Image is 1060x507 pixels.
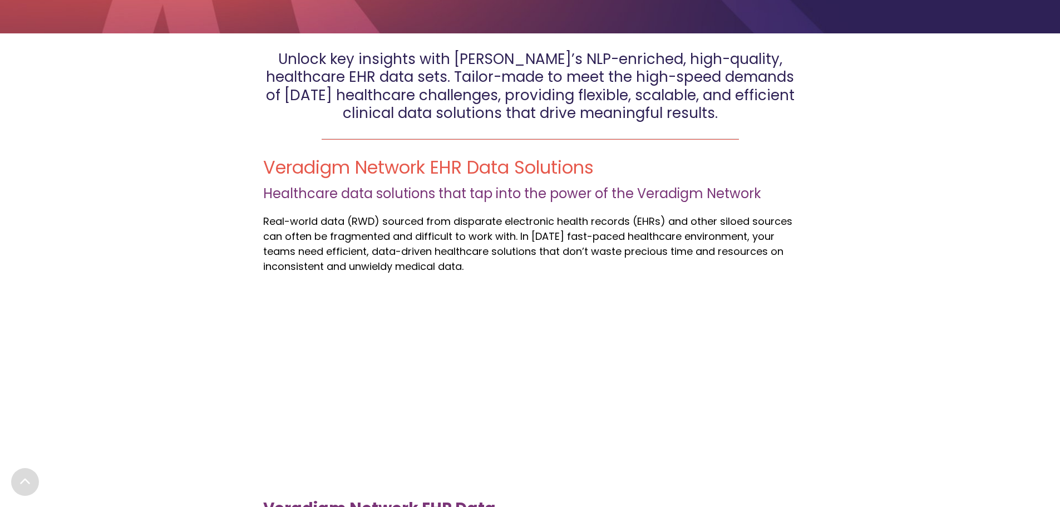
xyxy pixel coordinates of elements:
[263,184,761,203] span: Healthcare data solutions that tap into the power of the Veradigm Network
[266,67,795,123] span: Tailor-made to meet the high-speed demands of [DATE] healthcare challenges, providing flexible, s...
[374,301,686,476] iframe: Real World Data: Answering Critical Questions
[263,155,594,180] span: Veradigm Network EHR Data Solutions
[263,214,284,228] span: Real
[263,214,792,273] span: -world data (RWD) sourced from disparate electronic health records (EHRs) and other siloed source...
[266,49,782,87] span: Unlock key insights with [PERSON_NAME]’s NLP-enriched, high-quality, healthcare EHR data sets.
